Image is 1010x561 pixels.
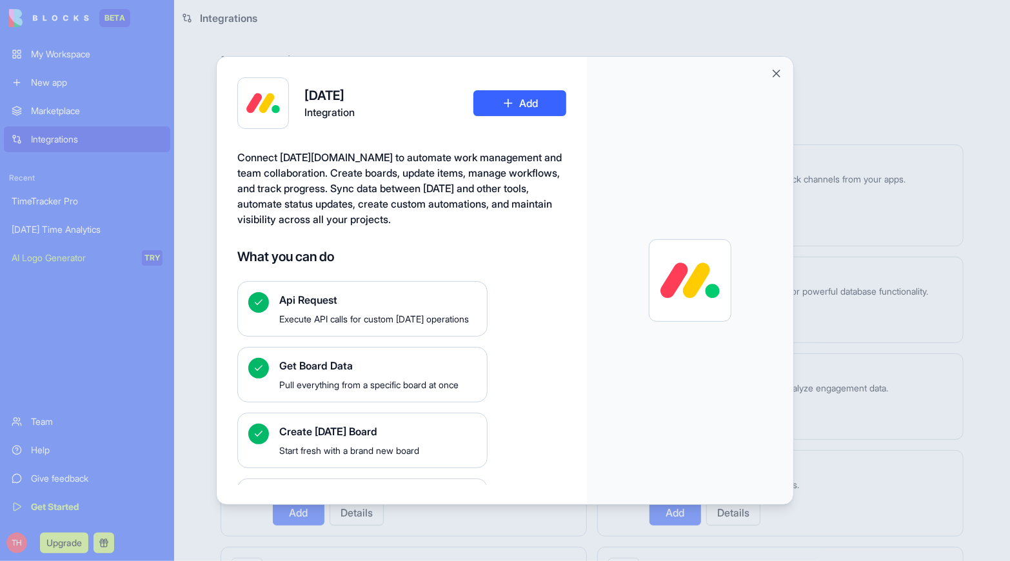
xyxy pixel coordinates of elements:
[279,424,477,439] span: Create [DATE] Board
[770,67,783,80] button: Close
[279,444,477,457] span: Start fresh with a brand new board
[279,313,477,326] span: Execute API calls for custom [DATE] operations
[279,292,477,308] span: Api Request
[473,90,566,116] button: Add
[304,104,355,120] span: Integration
[279,379,477,391] span: Pull everything from a specific board at once
[237,151,562,226] span: Connect [DATE][DOMAIN_NAME] to automate work management and team collaboration. Create boards, up...
[237,248,566,266] h4: What you can do
[304,86,355,104] h4: [DATE]
[279,358,477,373] span: Get Board Data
